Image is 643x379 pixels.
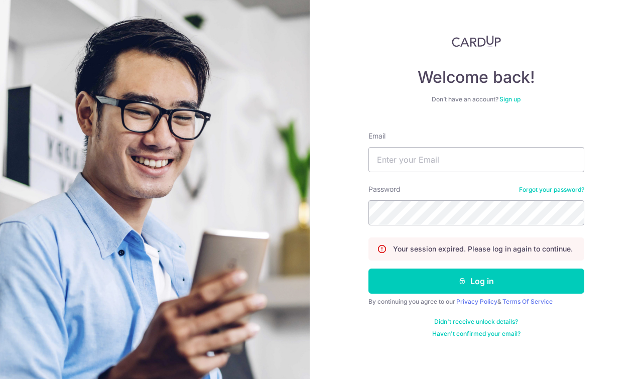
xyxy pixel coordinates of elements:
[368,95,584,103] div: Don’t have an account?
[456,298,497,305] a: Privacy Policy
[368,269,584,294] button: Log in
[499,95,521,103] a: Sign up
[368,147,584,172] input: Enter your Email
[502,298,553,305] a: Terms Of Service
[432,330,521,338] a: Haven't confirmed your email?
[368,131,385,141] label: Email
[368,298,584,306] div: By continuing you agree to our &
[393,244,573,254] p: Your session expired. Please log in again to continue.
[368,184,401,194] label: Password
[434,318,518,326] a: Didn't receive unlock details?
[452,35,501,47] img: CardUp Logo
[368,67,584,87] h4: Welcome back!
[519,186,584,194] a: Forgot your password?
